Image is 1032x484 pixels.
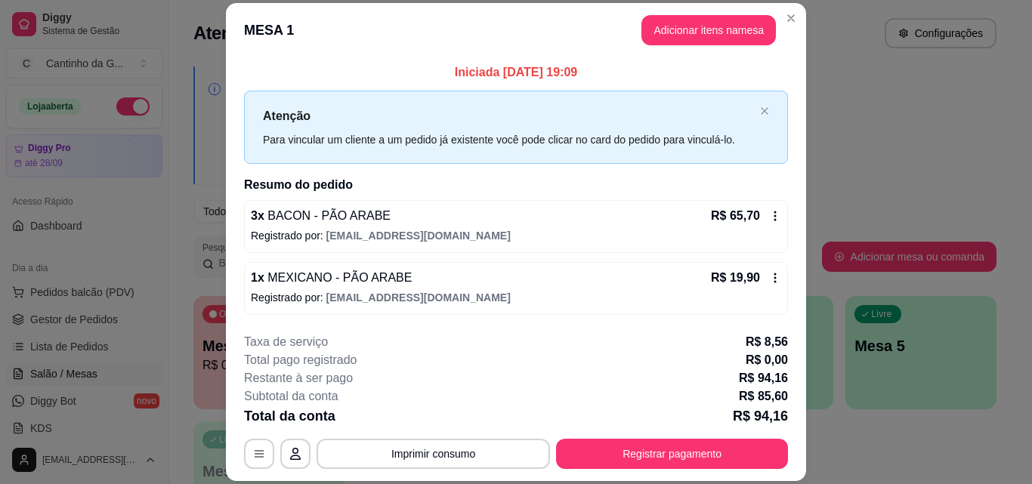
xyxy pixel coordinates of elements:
h2: Resumo do pedido [244,176,788,194]
p: Registrado por: [251,290,781,305]
p: Registrado por: [251,228,781,243]
p: R$ 8,56 [746,333,788,351]
p: 3 x [251,207,391,225]
p: Restante à ser pago [244,369,353,387]
button: Registrar pagamento [556,439,788,469]
p: R$ 94,16 [733,405,788,427]
header: MESA 1 [226,3,806,57]
span: MEXICANO - PÃO ARABE [264,271,412,284]
p: Total da conta [244,405,335,427]
button: close [760,106,769,116]
p: Subtotal da conta [244,387,338,405]
p: 1 x [251,269,412,287]
div: Para vincular um cliente a um pedido já existente você pode clicar no card do pedido para vinculá... [263,131,754,148]
span: BACON - PÃO ARABE [264,209,391,222]
p: Iniciada [DATE] 19:09 [244,63,788,82]
p: Atenção [263,106,754,125]
p: R$ 19,90 [711,269,760,287]
button: Close [779,6,803,30]
p: R$ 65,70 [711,207,760,225]
p: R$ 94,16 [739,369,788,387]
span: [EMAIL_ADDRESS][DOMAIN_NAME] [326,230,511,242]
p: Taxa de serviço [244,333,328,351]
p: Total pago registrado [244,351,357,369]
p: R$ 85,60 [739,387,788,405]
p: R$ 0,00 [746,351,788,369]
button: Imprimir consumo [317,439,550,469]
button: Adicionar itens namesa [641,15,776,45]
span: [EMAIL_ADDRESS][DOMAIN_NAME] [326,291,511,304]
